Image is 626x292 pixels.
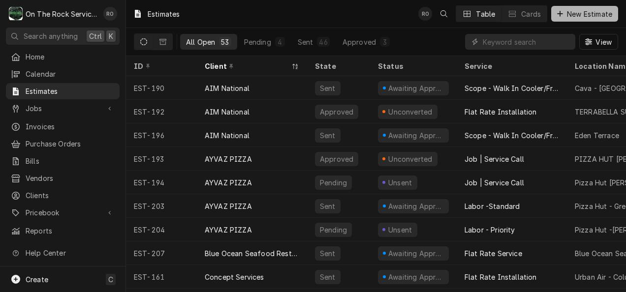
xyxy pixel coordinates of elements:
span: Purchase Orders [26,139,115,149]
span: Ctrl [89,31,102,41]
div: Sent [298,37,313,47]
span: Estimates [26,86,115,96]
div: Scope - Walk In Cooler/Freezer Install [465,130,559,141]
a: Home [6,49,120,65]
div: Concept Services [205,272,264,282]
div: AIM National [205,83,250,93]
a: Clients [6,187,120,204]
div: EST-203 [126,194,197,218]
div: Rich Ortega's Avatar [418,7,432,21]
a: Estimates [6,83,120,99]
div: Sent [319,248,337,259]
div: AYVAZ PIZZA [205,177,252,188]
button: Search anythingCtrlK [6,28,120,45]
div: Unconverted [387,107,434,117]
a: Go to Help Center [6,245,120,261]
div: Unsent [387,225,413,235]
div: Client [205,61,289,71]
div: Flat Rate Service [465,248,522,259]
div: Job | Service Call [465,154,524,164]
div: ID [134,61,187,71]
div: AIM National [205,107,250,117]
a: Invoices [6,118,120,135]
button: Open search [436,6,452,22]
div: EST-190 [126,76,197,100]
div: On The Rock Services's Avatar [9,7,23,21]
div: Status [378,61,447,71]
div: EST-194 [126,171,197,194]
span: Reports [26,226,115,236]
a: Calendar [6,66,120,82]
button: New Estimate [551,6,618,22]
button: View [579,34,618,50]
div: Flat Rate Installation [465,272,537,282]
span: Invoices [26,121,115,132]
div: AYVAZ PIZZA [205,225,252,235]
div: Job | Service Call [465,177,524,188]
div: Approved [319,154,354,164]
div: All Open [186,37,215,47]
div: On The Rock Services [26,9,98,19]
a: Go to Jobs [6,100,120,117]
div: EST-161 [126,265,197,289]
span: Jobs [26,103,100,114]
div: AIM National [205,130,250,141]
span: Create [26,275,48,284]
a: Purchase Orders [6,136,120,152]
div: EST-207 [126,241,197,265]
div: Awaiting Approval [387,83,445,93]
input: Keyword search [483,34,570,50]
div: Cards [521,9,541,19]
span: Home [26,52,115,62]
span: What's New [26,265,114,275]
a: Reports [6,223,120,239]
div: 3 [382,37,388,47]
div: Flat Rate Installation [465,107,537,117]
div: RO [418,7,432,21]
a: Vendors [6,170,120,186]
span: New Estimate [565,9,614,19]
a: Bills [6,153,120,169]
span: Vendors [26,173,115,183]
div: Awaiting Approval [387,201,445,211]
div: Unsent [387,177,413,188]
div: Pending [319,177,348,188]
div: Sent [319,130,337,141]
div: Awaiting Approval [387,272,445,282]
div: O [9,7,23,21]
div: Sent [319,83,337,93]
span: K [109,31,113,41]
div: Table [476,9,495,19]
div: Service [465,61,557,71]
div: EST-192 [126,100,197,123]
span: C [108,274,113,285]
div: EST-193 [126,147,197,171]
span: Pricebook [26,207,100,218]
div: RO [103,7,117,21]
div: Approved [343,37,376,47]
div: 46 [319,37,327,47]
div: Sent [319,272,337,282]
div: Labor -Standard [465,201,520,211]
div: Pending [319,225,348,235]
div: Unconverted [387,154,434,164]
span: Calendar [26,69,115,79]
span: Bills [26,156,115,166]
div: AYVAZ PIZZA [205,154,252,164]
span: Clients [26,190,115,201]
div: 4 [277,37,283,47]
div: Blue Ocean Seafood Restaurant [205,248,299,259]
div: 53 [221,37,229,47]
div: Awaiting Approval [387,248,445,259]
div: AYVAZ PIZZA [205,201,252,211]
span: View [594,37,614,47]
div: Eden Terrace [575,130,619,141]
div: Sent [319,201,337,211]
div: Approved [319,107,354,117]
div: Labor - Priority [465,225,515,235]
span: Help Center [26,248,114,258]
div: Awaiting Approval [387,130,445,141]
div: Rich Ortega's Avatar [103,7,117,21]
div: EST-204 [126,218,197,241]
div: Scope - Walk In Cooler/Freezer Install [465,83,559,93]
